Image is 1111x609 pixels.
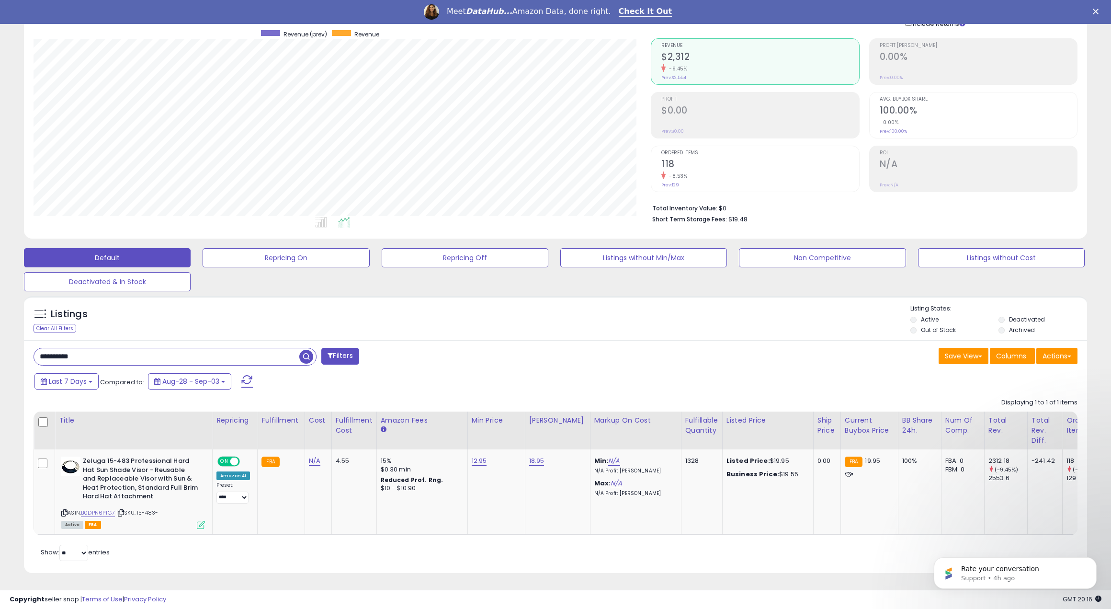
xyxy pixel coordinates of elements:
small: (-8.53%) [1073,466,1096,473]
span: Show: entries [41,548,110,557]
div: Fulfillable Quantity [685,415,718,436]
div: [PERSON_NAME] [529,415,586,425]
div: BB Share 24h. [902,415,937,436]
p: N/A Profit [PERSON_NAME] [594,468,674,474]
p: N/A Profit [PERSON_NAME] [594,490,674,497]
div: $19.95 [726,457,806,465]
b: Short Term Storage Fees: [652,215,727,223]
span: Revenue [661,43,859,48]
small: (-9.45%) [995,466,1018,473]
a: Terms of Use [82,595,123,604]
h2: 100.00% [880,105,1077,118]
div: Cost [309,415,328,425]
img: 31mbglnbpwL._SL40_.jpg [61,457,80,476]
div: 0.00 [817,457,833,465]
div: Fulfillment [261,415,300,425]
div: Markup on Cost [594,415,677,425]
button: Columns [990,348,1035,364]
a: 18.95 [529,456,544,466]
a: Check It Out [619,7,672,17]
h5: Listings [51,308,88,321]
h2: 118 [661,159,859,172]
span: Revenue (prev) [283,30,327,38]
div: Num of Comp. [945,415,980,436]
a: 12.95 [472,456,487,466]
div: Current Buybox Price [845,415,894,436]
li: $0 [652,202,1070,213]
small: Amazon Fees. [381,425,386,434]
a: N/A [309,456,320,466]
th: The percentage added to the cost of goods (COGS) that forms the calculator for Min & Max prices. [590,412,681,449]
div: Fulfillment Cost [336,415,373,436]
button: Default [24,248,191,267]
b: Listed Price: [726,456,770,465]
div: FBM: 0 [945,465,977,474]
small: 0.00% [880,119,899,126]
div: Ship Price [817,415,837,436]
span: Aug-28 - Sep-03 [162,377,219,386]
div: 4.55 [336,457,369,465]
span: Profit [661,97,859,102]
span: Last 7 Days [49,377,87,386]
div: Ordered Items [1066,415,1101,436]
span: $19.48 [728,215,748,224]
img: Profile image for Georgie [424,4,439,20]
a: B0DPN6PTG7 [81,509,115,517]
b: Total Inventory Value: [652,204,717,212]
span: Ordered Items [661,150,859,156]
small: FBA [261,457,279,467]
div: 1328 [685,457,715,465]
div: Total Rev. Diff. [1032,415,1058,446]
button: Filters [321,348,359,365]
div: Preset: [216,482,250,504]
div: 129 [1066,474,1105,483]
small: Prev: 100.00% [880,128,907,134]
button: Repricing On [203,248,369,267]
div: Min Price [472,415,521,425]
small: Prev: 0.00% [880,75,903,80]
div: Repricing [216,415,253,425]
button: Save View [939,348,988,364]
div: Total Rev. [988,415,1023,436]
small: -9.45% [666,65,687,72]
b: Reduced Prof. Rng. [381,476,443,484]
span: | SKU: 15-483- [116,509,158,517]
a: N/A [608,456,620,466]
a: N/A [611,479,622,488]
small: -8.53% [666,172,687,180]
button: Listings without Min/Max [560,248,727,267]
strong: Copyright [10,595,45,604]
span: Profit [PERSON_NAME] [880,43,1077,48]
a: Privacy Policy [124,595,166,604]
span: Columns [996,351,1026,361]
span: FBA [85,521,101,529]
button: Actions [1036,348,1077,364]
div: ASIN: [61,457,205,528]
div: -241.42 [1032,457,1055,465]
b: Min: [594,456,609,465]
div: Listed Price [726,415,809,425]
h2: 0.00% [880,51,1077,64]
div: $10 - $10.90 [381,484,460,493]
button: Last 7 Days [34,373,99,390]
span: ROI [880,150,1077,156]
h2: $2,312 [661,51,859,64]
span: 19.95 [865,456,880,465]
small: Prev: 129 [661,182,679,188]
small: Prev: $0.00 [661,128,684,134]
div: Displaying 1 to 1 of 1 items [1001,398,1077,407]
b: Business Price: [726,470,779,479]
div: Amazon Fees [381,415,464,425]
label: Out of Stock [921,326,956,334]
div: Meet Amazon Data, done right. [447,7,611,16]
button: Listings without Cost [918,248,1085,267]
div: $0.30 min [381,465,460,474]
small: FBA [845,457,862,467]
small: Prev: $2,554 [661,75,686,80]
h2: N/A [880,159,1077,172]
h2: $0.00 [661,105,859,118]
